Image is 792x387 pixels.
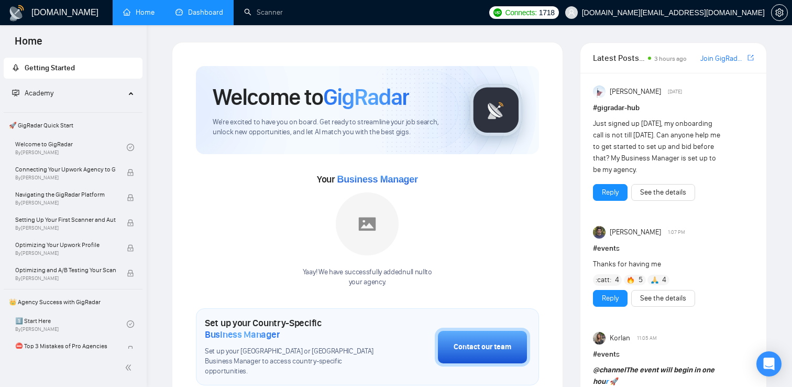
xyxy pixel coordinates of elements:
[593,243,754,254] h1: # events
[205,347,382,377] span: Set up your [GEOGRAPHIC_DATA] or [GEOGRAPHIC_DATA] Business Manager to access country-specific op...
[12,64,19,71] span: rocket
[639,275,643,285] span: 5
[5,115,141,136] span: 🚀 GigRadar Quick Start
[568,9,575,16] span: user
[593,259,722,270] div: Thanks for having me
[662,275,666,285] span: 4
[593,85,606,98] img: Anisuzzaman Khan
[15,136,127,159] a: Welcome to GigRadarBy[PERSON_NAME]
[505,7,536,18] span: Connects:
[127,169,134,176] span: lock
[127,194,134,201] span: lock
[15,225,116,231] span: By [PERSON_NAME]
[125,362,135,373] span: double-left
[610,332,630,344] span: Korlan
[317,174,418,185] span: Your
[654,55,687,62] span: 3 hours ago
[640,293,686,304] a: See the details
[15,214,116,225] span: Setting Up Your First Scanner and Auto-Bidder
[127,346,134,353] span: lock
[631,184,695,201] button: See the details
[435,328,530,367] button: Contact our team
[454,341,511,353] div: Contact our team
[6,34,51,56] span: Home
[15,265,116,275] span: Optimizing and A/B Testing Your Scanner for Better Results
[756,351,782,377] div: Open Intercom Messenger
[651,276,658,284] img: 🙏
[772,8,787,17] span: setting
[15,175,116,181] span: By [PERSON_NAME]
[610,86,661,98] span: [PERSON_NAME]
[323,83,409,111] span: GigRadar
[771,8,788,17] a: setting
[127,144,134,151] span: check-circle
[4,58,142,79] li: Getting Started
[15,313,127,336] a: 1️⃣ Start HereBy[PERSON_NAME]
[15,240,116,250] span: Optimizing Your Upwork Profile
[205,317,382,340] h1: Set up your Country-Specific
[127,244,134,252] span: lock
[175,8,223,17] a: dashboardDashboard
[637,334,657,343] span: 11:05 AM
[747,53,754,63] a: export
[593,290,628,307] button: Reply
[593,349,754,360] h1: # events
[539,7,555,18] span: 1718
[15,341,116,351] span: ⛔ Top 3 Mistakes of Pro Agencies
[12,89,53,98] span: Academy
[15,275,116,282] span: By [PERSON_NAME]
[244,8,283,17] a: searchScanner
[15,164,116,175] span: Connecting Your Upwork Agency to GigRadar
[631,290,695,307] button: See the details
[593,332,606,345] img: Korlan
[12,89,19,96] span: fund-projection-screen
[606,377,608,386] a: r
[127,270,134,277] span: lock
[615,275,619,285] span: 4
[593,226,606,239] img: Toby Fox-Mason
[213,117,453,137] span: We're excited to have you on board. Get ready to streamline your job search, unlock new opportuni...
[593,118,722,176] div: Just signed up [DATE], my onboarding call is not till [DATE]. Can anyone help me to get started t...
[602,187,619,198] a: Reply
[303,277,432,287] p: your agency .
[593,365,714,386] strong: The event will begin in one hou
[5,292,141,313] span: 👑 Agency Success with GigRadar
[593,51,645,64] span: Latest Posts from the GigRadar Community
[747,53,754,62] span: export
[15,250,116,256] span: By [PERSON_NAME]
[127,219,134,227] span: lock
[15,189,116,200] span: Navigating the GigRadar Platform
[303,267,432,287] div: Yaay! We have successfully added null null to
[493,8,502,17] img: upwork-logo.png
[593,365,626,374] span: @channel
[700,53,745,64] a: Join GigRadar Slack Community
[213,83,409,111] h1: Welcome to
[337,174,417,185] span: Business Manager
[15,200,116,206] span: By [PERSON_NAME]
[627,276,634,284] img: 🔥
[205,329,280,340] span: Business Manager
[25,63,75,72] span: Getting Started
[8,5,25,21] img: logo
[127,320,134,328] span: check-circle
[610,227,661,238] span: [PERSON_NAME]
[602,293,619,304] a: Reply
[596,274,611,286] span: :catt:
[610,377,619,386] span: 🚀
[640,187,686,198] a: See the details
[123,8,155,17] a: homeHome
[470,84,522,136] img: gigradar-logo.png
[336,192,399,255] img: placeholder.png
[593,102,754,114] h1: # gigradar-hub
[668,228,685,237] span: 1:07 PM
[593,184,628,201] button: Reply
[771,4,788,21] button: setting
[25,89,53,98] span: Academy
[668,87,682,96] span: [DATE]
